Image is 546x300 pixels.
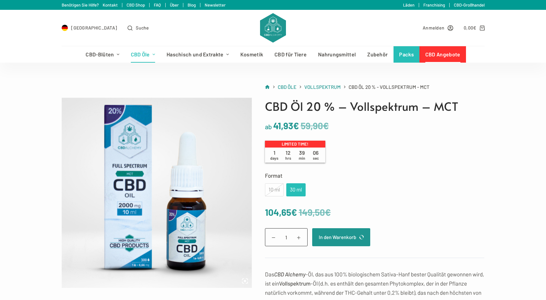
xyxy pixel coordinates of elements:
span: € [323,120,329,131]
a: Select Country [62,24,117,31]
span: 06 [309,150,323,161]
span: sec [313,156,319,160]
a: CBD Angebote [419,46,466,63]
a: Kosmetik [234,46,269,63]
span: min [299,156,305,160]
span: Anmelden [423,24,444,31]
a: Vollspektrum [304,83,341,91]
a: CBD Öle [125,46,161,63]
input: Produktmenge [265,228,308,246]
span: ab [265,123,272,130]
bdi: 59,90 [301,120,329,131]
nav: Header-Menü [80,46,466,63]
label: Format [265,171,485,180]
span: € [325,207,331,218]
span: hrs [285,156,291,160]
span: CBD Öl 20 % - Vollspektrum - MCT [349,83,430,91]
span: 12 [281,150,295,161]
a: Blog [188,2,196,8]
strong: CBD Alchemy [274,271,306,277]
span: 39 [295,150,309,161]
bdi: 149,50 [299,207,331,218]
a: Haschisch und Extrakte [161,46,234,63]
a: Shopping cart [464,24,484,31]
strong: Vollspektrum [279,280,311,287]
bdi: 104,65 [265,207,297,218]
span: [GEOGRAPHIC_DATA] [71,24,117,31]
p: Limited time! [265,141,325,148]
span: CBD Öle [278,84,296,90]
span: days [270,156,278,160]
a: CBD für Tiere [269,46,313,63]
a: Zubehör [362,46,394,63]
bdi: 41,93 [273,120,299,131]
a: Nahrungsmittel [313,46,362,63]
span: € [293,120,299,131]
a: Anmelden [423,24,453,31]
span: 1 [268,150,281,161]
a: CBD Öle [278,83,296,91]
a: Benötigen Sie Hilfe? Kontakt [62,2,118,8]
div: 30 ml [290,186,302,194]
a: CBD-Großhandel [454,2,485,8]
span: Vollspektrum [304,84,341,90]
img: DE Flag [62,25,68,31]
img: CBD Alchemy [260,13,286,43]
a: Läden [403,2,415,8]
a: FAQ [154,2,161,8]
button: Open search form [128,24,149,31]
a: CBD Shop [127,2,145,8]
span: € [291,207,297,218]
img: cbd_oil-full_spectrum-mct-20percent-10ml [62,98,252,288]
button: In den Warenkorb [312,228,370,246]
a: Über [170,2,179,8]
a: Packs [394,46,420,63]
a: CBD-Blüten [80,46,125,63]
a: Franchising [423,2,445,8]
a: Newsletter [205,2,226,8]
span: € [473,25,476,30]
span: Suche [136,24,149,31]
bdi: 0,00 [464,25,476,30]
h1: CBD Öl 20 % – Vollspektrum – MCT [265,98,485,115]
